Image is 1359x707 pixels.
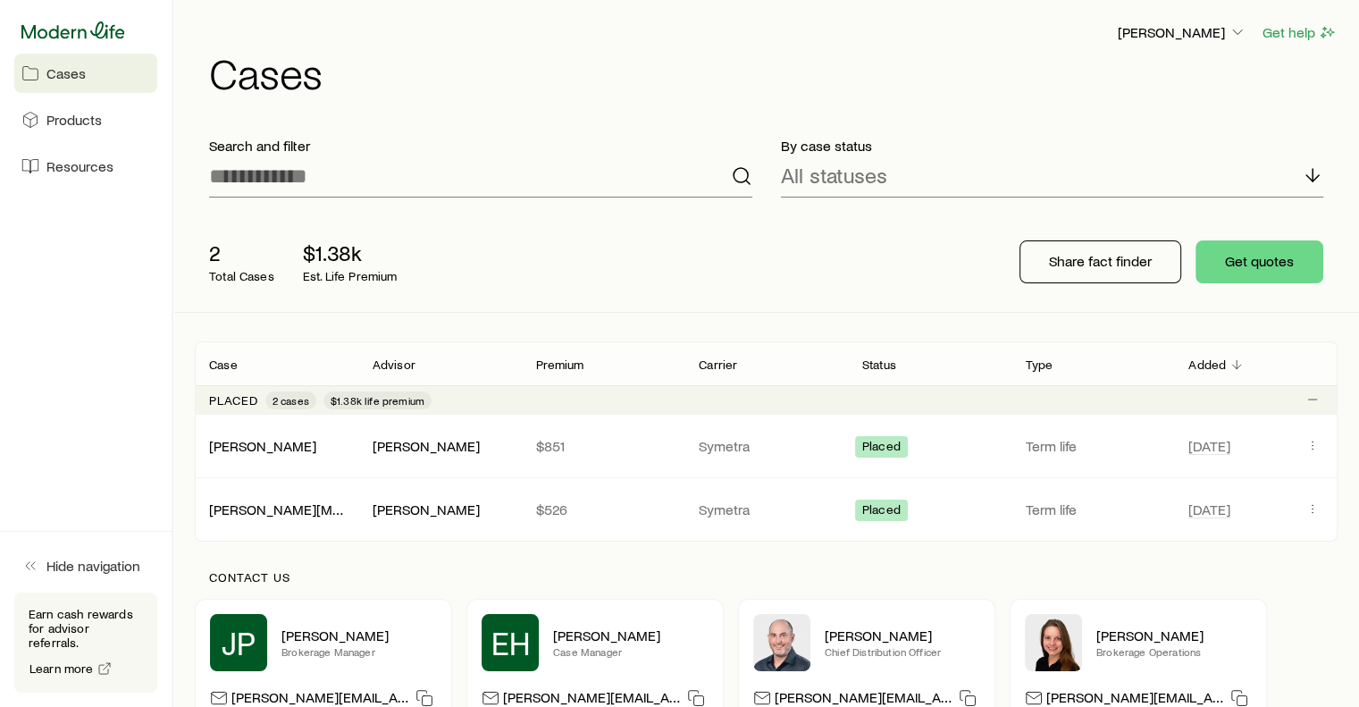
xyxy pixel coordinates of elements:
[46,111,102,129] span: Products
[699,501,834,518] p: Symetra
[699,358,737,372] p: Carrier
[781,137,1324,155] p: By case status
[1096,644,1252,659] p: Brokerage Operations
[535,437,670,455] p: $851
[373,501,480,519] div: [PERSON_NAME]
[303,240,398,265] p: $1.38k
[553,644,709,659] p: Case Manager
[1118,23,1246,41] p: [PERSON_NAME]
[753,614,810,671] img: Dan Pierson
[1025,614,1082,671] img: Ellen Wall
[373,358,415,372] p: Advisor
[281,627,437,644] p: [PERSON_NAME]
[14,546,157,585] button: Hide navigation
[29,607,143,650] p: Earn cash rewards for advisor referrals.
[303,269,398,283] p: Est. Life Premium
[535,501,670,518] p: $526
[222,625,256,661] span: JP
[553,627,709,644] p: [PERSON_NAME]
[1188,358,1226,372] p: Added
[699,437,834,455] p: Symetra
[1019,240,1181,283] button: Share fact finder
[1026,437,1161,455] p: Term life
[281,644,437,659] p: Brokerage Manager
[535,358,583,372] p: Premium
[209,437,316,454] a: [PERSON_NAME]
[46,64,86,82] span: Cases
[373,437,480,456] div: [PERSON_NAME]
[209,51,1338,94] h1: Cases
[1195,240,1323,283] button: Get quotes
[825,644,980,659] p: Chief Distribution Officer
[825,627,980,644] p: [PERSON_NAME]
[862,502,901,521] span: Placed
[209,269,274,283] p: Total Cases
[1262,22,1338,43] button: Get help
[209,501,344,519] div: [PERSON_NAME][MEDICAL_DATA]
[29,662,94,675] span: Learn more
[491,625,530,661] span: EH
[1188,437,1230,455] span: [DATE]
[209,501,424,518] a: [PERSON_NAME][MEDICAL_DATA]
[14,593,157,693] div: Earn cash rewards for advisor referrals.Learn more
[209,570,1323,585] p: Contact us
[1117,22,1247,44] button: [PERSON_NAME]
[781,163,887,188] p: All statuses
[862,358,896,372] p: Status
[1049,252,1152,270] p: Share fact finder
[1188,501,1230,518] span: [DATE]
[331,393,424,408] span: $1.38k life premium
[209,137,752,155] p: Search and filter
[1026,358,1053,372] p: Type
[14,54,157,93] a: Cases
[209,437,316,456] div: [PERSON_NAME]
[273,393,309,408] span: 2 cases
[1026,501,1161,518] p: Term life
[209,240,274,265] p: 2
[209,358,238,372] p: Case
[14,100,157,139] a: Products
[46,157,113,175] span: Resources
[209,393,258,408] p: Placed
[195,341,1338,542] div: Client cases
[1096,627,1252,644] p: [PERSON_NAME]
[14,147,157,186] a: Resources
[862,439,901,458] span: Placed
[46,557,140,575] span: Hide navigation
